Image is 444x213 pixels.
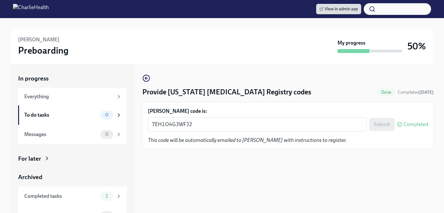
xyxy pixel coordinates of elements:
[102,194,112,198] span: 2
[101,132,112,137] span: 0
[148,108,428,115] label: [PERSON_NAME] code is:
[18,74,127,83] a: In progress
[407,40,426,52] h3: 50%
[377,90,395,95] span: Done
[398,89,434,95] span: October 14th, 2025 13:44
[13,4,49,14] img: CharlieHealth
[18,36,60,43] h6: [PERSON_NAME]
[404,122,428,127] span: Completed
[18,154,127,163] a: For later
[18,154,41,163] div: For later
[338,39,365,47] strong: My progress
[319,6,358,12] span: View in admin app
[398,90,434,95] span: Completed
[18,125,127,144] a: Messages0
[148,137,347,143] em: This code will be automatically emailed to [PERSON_NAME] with instructions to register.
[18,105,127,125] a: To do tasks0
[18,88,127,105] a: Everything
[18,45,69,56] h3: Preboarding
[101,112,112,117] span: 0
[24,93,113,100] div: Everything
[18,186,127,206] a: Completed tasks2
[419,90,434,95] strong: [DATE]
[316,4,361,14] a: View in admin app
[142,87,311,97] h4: Provide [US_STATE] [MEDICAL_DATA] Registry codes
[24,131,98,138] div: Messages
[24,193,98,200] div: Completed tasks
[24,112,98,119] div: To do tasks
[18,173,127,181] a: Archived
[152,121,363,128] textarea: 7EH1O4G3WFJ2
